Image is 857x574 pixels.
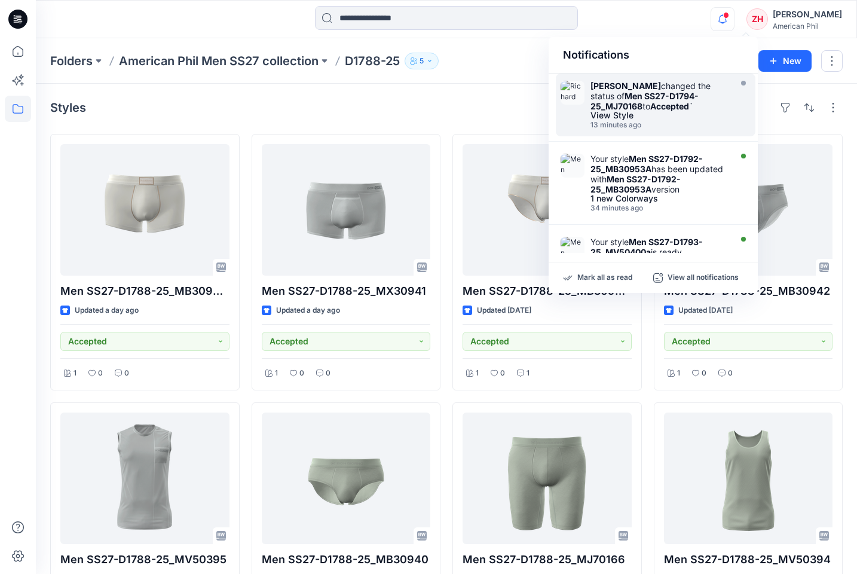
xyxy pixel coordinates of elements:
p: Men SS27-D1788-25_MB30946A [463,283,632,300]
p: Men SS27-D1788-25_MB30947A [60,283,229,300]
p: 0 [299,367,304,380]
p: 0 [98,367,103,380]
a: Men SS27-D1788-25_MJ70166 [463,413,632,544]
p: 5 [420,54,424,68]
p: Mark all as read [577,273,632,283]
strong: Men SS27-D1793-25_MV50400a [590,237,703,257]
div: Tuesday, August 26, 2025 05:55 [590,204,728,212]
p: Updated a day ago [276,304,340,317]
p: 0 [500,367,505,380]
div: [PERSON_NAME] [773,7,842,22]
p: 0 [728,367,733,380]
p: Updated [DATE] [477,304,531,317]
a: Men SS27-D1788-25_MB30947A [60,144,229,276]
a: Folders [50,53,93,69]
p: 1 [677,367,680,380]
p: Men SS27-D1788-25_MJ70166 [463,551,632,568]
p: 0 [124,367,129,380]
a: Men SS27-D1788-25_MB30946A [463,144,632,276]
p: Men SS27-D1788-25_MB30940 [262,551,431,568]
strong: Men SS27-D1794-25_MJ70168 [590,91,699,111]
img: Richard Dromard [561,81,584,105]
button: 5 [405,53,439,69]
img: Men SS27-D1792-25_MB30953A [561,154,584,178]
div: View Style [590,111,728,120]
div: Your style is ready [590,237,728,257]
div: Notifications [549,37,758,74]
div: ZH [746,8,768,30]
h4: Styles [50,100,86,115]
p: Men SS27-D1788-25_MX30941 [262,283,431,300]
p: Updated a day ago [75,304,139,317]
p: D1788-25 [345,53,400,69]
p: 1 [476,367,479,380]
p: Men SS27-D1788-25_MV50395 [60,551,229,568]
div: changed the status of to ` [590,81,728,111]
div: 1 new Colorways [590,194,728,203]
div: American Phil [773,22,842,30]
button: New [758,50,812,72]
strong: [PERSON_NAME] [590,81,661,91]
p: 0 [702,367,706,380]
p: 1 [275,367,278,380]
p: Updated [DATE] [678,304,733,317]
strong: Men SS27-D1792-25_MB30953A [590,154,703,174]
a: Men SS27-D1788-25_MV50394 [664,413,833,544]
img: Men SS27-D1793-25_MV50400a [561,237,584,261]
p: 0 [326,367,330,380]
a: American Phil Men SS27 collection [119,53,319,69]
p: Men SS27-D1788-25_MV50394 [664,551,833,568]
a: Men SS27-D1788-25_MV50395 [60,413,229,544]
a: Men SS27-D1788-25_MB30940 [262,413,431,544]
a: Men SS27-D1788-25_MX30941 [262,144,431,276]
div: Your style has been updated with version [590,154,728,194]
p: 1 [74,367,76,380]
div: Tuesday, August 26, 2025 06:16 [590,121,728,129]
p: View all notifications [668,273,739,283]
strong: Men SS27-D1792-25_MB30953A [590,174,681,194]
strong: Accepted [650,101,689,111]
p: 1 [527,367,529,380]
